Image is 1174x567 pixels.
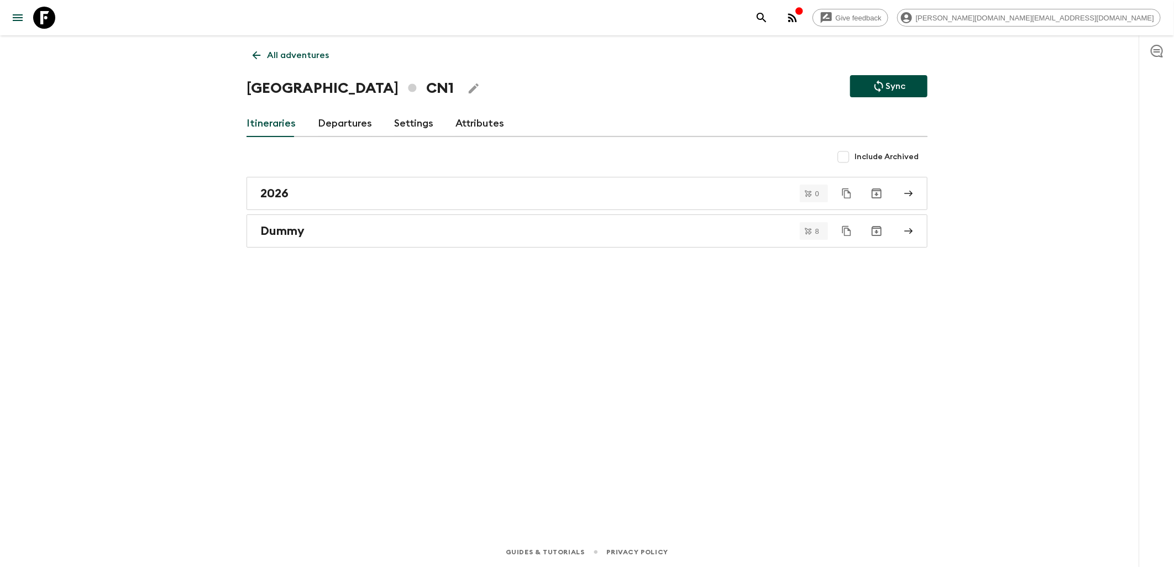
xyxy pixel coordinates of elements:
button: Archive [866,182,888,204]
h1: [GEOGRAPHIC_DATA] CN1 [247,77,454,99]
a: Attributes [455,111,504,137]
span: Give feedback [830,14,888,22]
a: All adventures [247,44,335,66]
button: menu [7,7,29,29]
a: Privacy Policy [607,546,668,558]
h2: 2026 [260,186,289,201]
a: Itineraries [247,111,296,137]
a: Departures [318,111,372,137]
button: search adventures [751,7,773,29]
a: Guides & Tutorials [506,546,585,558]
button: Duplicate [837,221,857,241]
button: Sync adventure departures to the booking engine [850,75,927,97]
a: 2026 [247,177,927,210]
button: Edit Adventure Title [463,77,485,99]
button: Archive [866,220,888,242]
a: Settings [394,111,433,137]
div: [PERSON_NAME][DOMAIN_NAME][EMAIL_ADDRESS][DOMAIN_NAME] [897,9,1161,27]
button: Duplicate [837,183,857,203]
span: Include Archived [855,151,919,162]
a: Give feedback [813,9,888,27]
span: 0 [809,190,826,197]
span: [PERSON_NAME][DOMAIN_NAME][EMAIL_ADDRESS][DOMAIN_NAME] [910,14,1160,22]
p: Sync [885,80,905,93]
span: 8 [809,228,826,235]
p: All adventures [267,49,329,62]
a: Dummy [247,214,927,248]
h2: Dummy [260,224,305,238]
